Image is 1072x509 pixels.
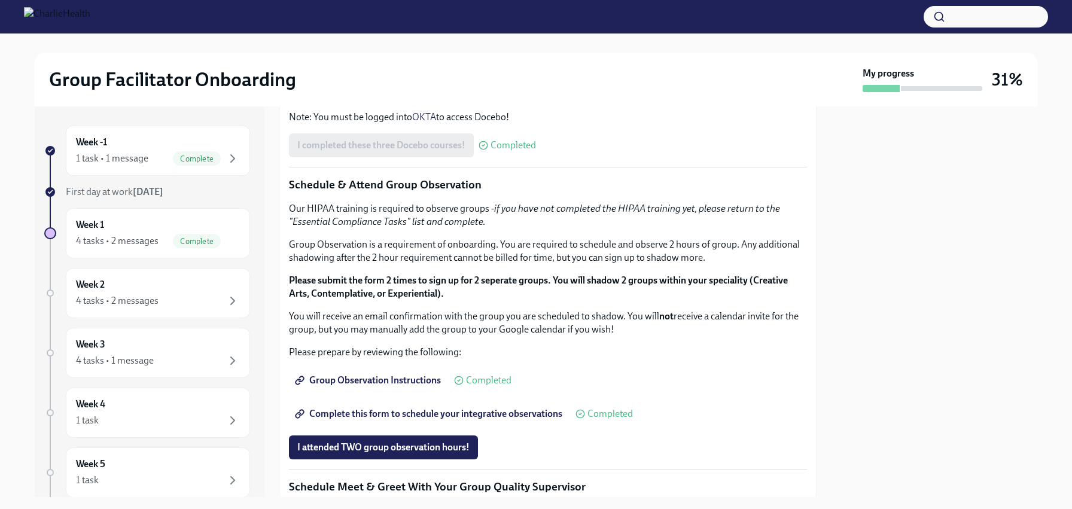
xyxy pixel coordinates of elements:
[76,338,105,351] h6: Week 3
[863,67,914,80] strong: My progress
[289,368,449,392] a: Group Observation Instructions
[289,310,807,336] p: You will receive an email confirmation with the group you are scheduled to shadow. You will recei...
[289,479,807,495] p: Schedule Meet & Greet With Your Group Quality Supervisor
[76,218,104,231] h6: Week 1
[659,310,674,322] strong: not
[76,234,159,248] div: 4 tasks • 2 messages
[466,376,511,385] span: Completed
[66,186,163,197] span: First day at work
[44,268,250,318] a: Week 24 tasks • 2 messages
[44,388,250,438] a: Week 41 task
[289,346,807,359] p: Please prepare by reviewing the following:
[76,398,105,411] h6: Week 4
[76,354,154,367] div: 4 tasks • 1 message
[992,69,1023,90] h3: 31%
[297,374,441,386] span: Group Observation Instructions
[76,278,105,291] h6: Week 2
[412,111,436,123] a: OKTA
[297,408,562,420] span: Complete this form to schedule your integrative observations
[44,208,250,258] a: Week 14 tasks • 2 messagesComplete
[173,237,221,246] span: Complete
[76,136,107,149] h6: Week -1
[297,441,470,453] span: I attended TWO group observation hours!
[289,203,780,227] em: if you have not completed the HIPAA training yet, please return to the "Essential Compliance Task...
[24,7,90,26] img: CharlieHealth
[289,275,788,299] strong: Please submit the form 2 times to sign up for 2 seperate groups. You will shadow 2 groups within ...
[76,458,105,471] h6: Week 5
[491,141,536,150] span: Completed
[44,126,250,176] a: Week -11 task • 1 messageComplete
[76,152,148,165] div: 1 task • 1 message
[289,177,807,193] p: Schedule & Attend Group Observation
[289,402,571,426] a: Complete this form to schedule your integrative observations
[289,238,807,264] p: Group Observation is a requirement of onboarding. You are required to schedule and observe 2 hour...
[44,447,250,498] a: Week 51 task
[173,154,221,163] span: Complete
[76,414,99,427] div: 1 task
[289,202,807,228] p: Our HIPAA training is required to observe groups -
[44,328,250,378] a: Week 34 tasks • 1 message
[289,435,478,459] button: I attended TWO group observation hours!
[289,111,807,124] p: Note: You must be logged into to access Docebo!
[49,68,296,92] h2: Group Facilitator Onboarding
[76,294,159,307] div: 4 tasks • 2 messages
[76,474,99,487] div: 1 task
[133,186,163,197] strong: [DATE]
[44,185,250,199] a: First day at work[DATE]
[587,409,633,419] span: Completed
